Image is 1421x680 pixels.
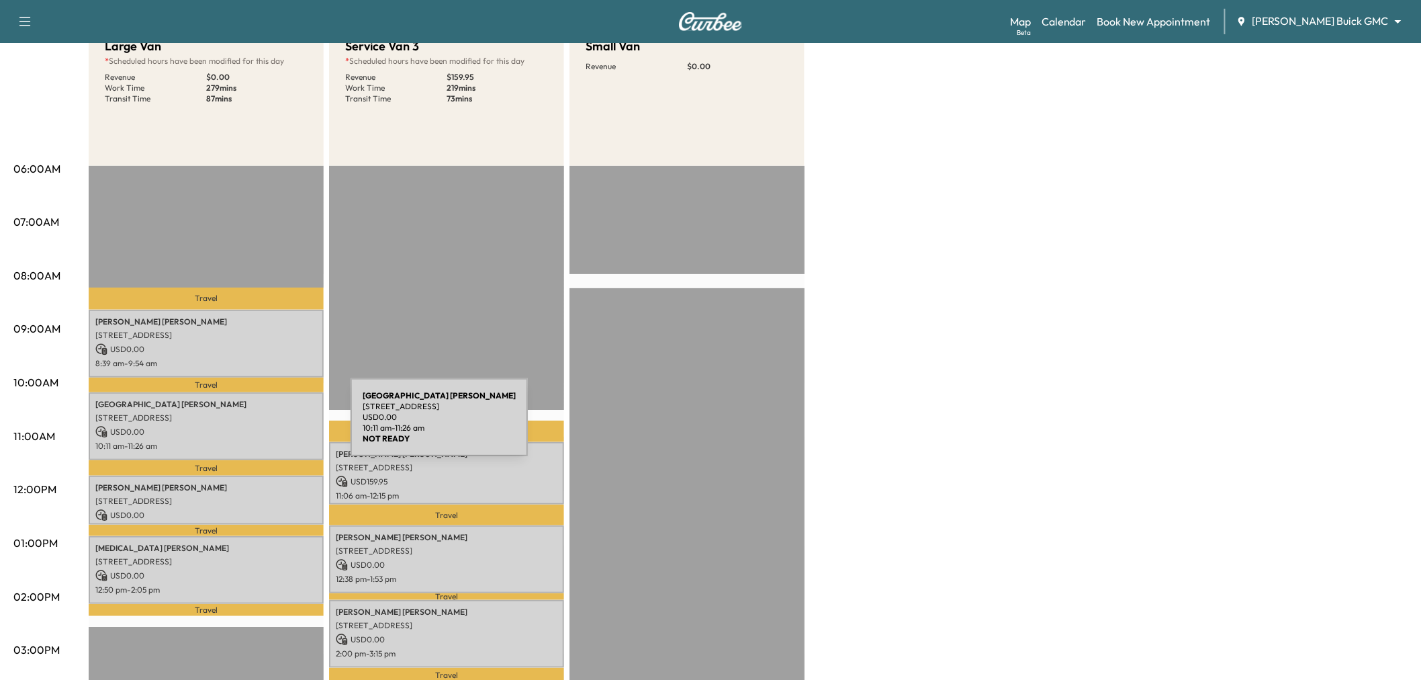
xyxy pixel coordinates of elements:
[336,648,557,659] p: 2:00 pm - 3:15 pm
[95,482,317,493] p: [PERSON_NAME] [PERSON_NAME]
[13,535,58,551] p: 01:00PM
[105,83,206,93] p: Work Time
[95,316,317,327] p: [PERSON_NAME] [PERSON_NAME]
[345,83,447,93] p: Work Time
[345,37,419,56] h5: Service Van 3
[206,72,308,83] p: $ 0.00
[336,620,557,631] p: [STREET_ADDRESS]
[95,496,317,507] p: [STREET_ADDRESS]
[329,505,564,525] p: Travel
[329,593,564,599] p: Travel
[1010,13,1031,30] a: MapBeta
[345,93,447,104] p: Transit Time
[95,570,317,582] p: USD 0.00
[89,604,324,615] p: Travel
[687,61,788,72] p: $ 0.00
[336,449,557,460] p: [PERSON_NAME] [PERSON_NAME]
[586,61,687,72] p: Revenue
[95,413,317,423] p: [STREET_ADDRESS]
[95,426,317,438] p: USD 0.00
[336,607,557,618] p: [PERSON_NAME] [PERSON_NAME]
[206,93,308,104] p: 87 mins
[206,83,308,93] p: 279 mins
[447,83,548,93] p: 219 mins
[105,56,308,67] p: Scheduled hours have been modified for this day
[1042,13,1087,30] a: Calendar
[336,476,557,488] p: USD 159.95
[586,37,640,56] h5: Small Van
[336,546,557,556] p: [STREET_ADDRESS]
[95,399,317,410] p: [GEOGRAPHIC_DATA] [PERSON_NAME]
[1097,13,1211,30] a: Book New Appointment
[678,12,743,31] img: Curbee Logo
[336,532,557,543] p: [PERSON_NAME] [PERSON_NAME]
[95,509,317,521] p: USD 0.00
[345,56,548,67] p: Scheduled hours have been modified for this day
[336,634,557,646] p: USD 0.00
[95,543,317,554] p: [MEDICAL_DATA] [PERSON_NAME]
[95,556,317,567] p: [STREET_ADDRESS]
[13,321,60,337] p: 09:00AM
[95,330,317,341] p: [STREET_ADDRESS]
[336,462,557,473] p: [STREET_ADDRESS]
[95,343,317,355] p: USD 0.00
[95,441,317,452] p: 10:11 am - 11:26 am
[95,358,317,369] p: 8:39 am - 9:54 am
[13,589,60,605] p: 02:00PM
[13,374,58,390] p: 10:00AM
[89,378,324,393] p: Travel
[95,585,317,595] p: 12:50 pm - 2:05 pm
[336,574,557,585] p: 12:38 pm - 1:53 pm
[105,37,161,56] h5: Large Van
[13,481,56,497] p: 12:00PM
[89,288,324,309] p: Travel
[336,559,557,571] p: USD 0.00
[345,72,447,83] p: Revenue
[13,214,59,230] p: 07:00AM
[329,421,564,442] p: Travel
[13,642,60,658] p: 03:00PM
[105,93,206,104] p: Transit Time
[105,72,206,83] p: Revenue
[1017,28,1031,38] div: Beta
[336,491,557,501] p: 11:06 am - 12:15 pm
[13,161,60,177] p: 06:00AM
[447,93,548,104] p: 73 mins
[447,72,548,83] p: $ 159.95
[13,428,55,444] p: 11:00AM
[13,267,60,284] p: 08:00AM
[89,460,324,476] p: Travel
[89,525,324,536] p: Travel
